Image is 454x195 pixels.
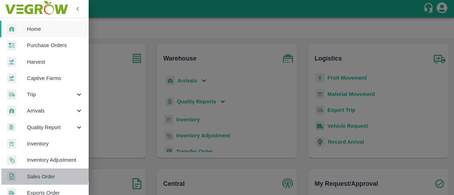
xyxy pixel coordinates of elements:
[27,107,75,115] span: Arrivals
[27,41,83,49] span: Purchase Orders
[7,123,16,132] img: qualityReport
[27,58,83,66] span: Harvest
[27,156,83,164] span: Inventory Adjustment
[7,40,16,51] img: reciept
[7,73,16,84] img: harvest
[7,139,16,149] img: whInventory
[7,106,16,116] img: whArrival
[7,57,16,67] img: harvest
[7,24,16,34] img: whArrival
[27,74,83,82] span: Captive Farms
[27,25,83,33] span: Home
[27,91,75,98] span: Trip
[7,171,16,182] img: sales
[27,124,75,131] span: Quality Report
[7,155,16,165] img: inventory
[27,173,83,180] span: Sales Order
[7,90,16,100] img: delivery
[27,140,83,148] span: Inventory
